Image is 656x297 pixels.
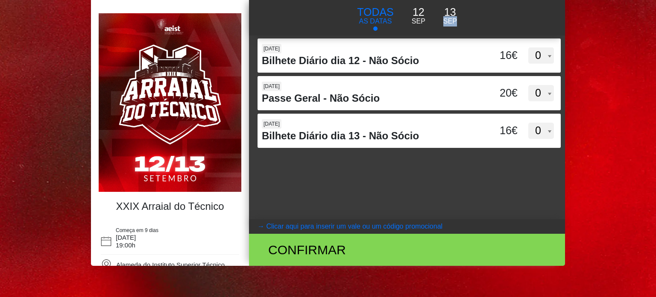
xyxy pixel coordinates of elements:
[262,82,281,91] span: [DATE]
[412,4,425,21] p: 12
[116,227,158,233] span: Começa em 9 dias
[99,13,241,192] img: e49d6b16d0b2489fbe161f82f243c176.webp
[443,16,457,26] p: Sep
[249,219,565,234] button: → Clicar aqui para inserir um vale ou um código promocional
[528,123,554,139] select: [DATE] Bilhete Diário dia 13 - Não Sócio 16€
[434,4,466,27] button: 13 Sep
[477,123,520,139] div: 16€
[443,4,457,21] p: 13
[357,16,394,26] p: AS DATAS
[477,85,520,101] div: 20€
[262,55,477,67] h4: Bilhete Diário dia 12 - Não Sócio
[262,240,455,259] div: Confirmar
[348,4,403,31] button: TODAS AS DATAS
[477,47,520,64] div: 16€
[116,234,136,249] span: [DATE] 19:00h
[262,130,477,142] h4: Bilhete Diário dia 13 - Não Sócio
[258,221,264,232] arrow: →
[357,4,394,21] p: TODAS
[403,4,434,27] button: 12 Sep
[249,234,565,266] button: Confirmar
[528,47,554,64] select: [DATE] Bilhete Diário dia 12 - Não Sócio 16€
[262,92,477,105] h4: Passe Geral - Não Sócio
[116,261,225,268] span: Alameda do Instituto Superior Técnico
[103,200,237,213] h4: XXIX Arraial do Técnico
[412,16,425,26] p: Sep
[262,119,281,129] span: [DATE]
[266,223,442,230] coupontext: Clicar aqui para inserir um vale ou um código promocional
[262,44,281,53] span: [DATE]
[528,85,554,101] select: [DATE] Passe Geral - Não Sócio 20€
